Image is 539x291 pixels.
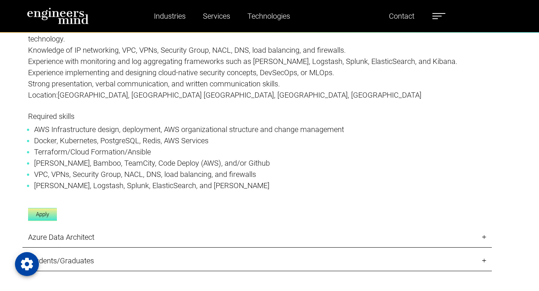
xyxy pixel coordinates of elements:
li: AWS Infrastructure design, deployment, AWS organizational structure and change management [34,124,480,135]
li: Terraform/Cloud Formation/Ansible [34,146,480,157]
p: Strong presentation, verbal communication, and written communication skills. [28,78,486,89]
li: [PERSON_NAME], Logstash, Splunk, ElasticSearch, and [PERSON_NAME] [34,180,480,191]
p: Hands-on experience with microservices and distributed application architecture, such as containe... [28,22,486,45]
p: Experience with monitoring and log aggregating frameworks such as [PERSON_NAME], Logstash, Splunk... [28,56,486,67]
p: Experience implementing and designing cloud-native security concepts, DevSecOps, or MLOps. [28,67,486,78]
a: Technologies [244,7,293,25]
li: VPC, VPNs, Security Group, NACL, DNS, load balancing, and firewalls [34,169,480,180]
a: Industries [151,7,189,25]
a: Services [200,7,233,25]
img: logo [27,7,89,24]
li: Docker, Kubernetes, PostgreSQL, Redis, AWS Services [34,135,480,146]
a: Contact [386,7,417,25]
li: [PERSON_NAME], Bamboo, TeamCity, Code Deploy (AWS), and/or Github [34,157,480,169]
p: Knowledge of IP networking, VPC, VPNs, Security Group, NACL, DNS, load balancing, and firewalls. [28,45,486,56]
a: Azure Data Architect [22,227,492,248]
a: Apply [28,208,57,221]
h5: Required skills [28,112,486,121]
p: Location:[GEOGRAPHIC_DATA], [GEOGRAPHIC_DATA] [GEOGRAPHIC_DATA], [GEOGRAPHIC_DATA], [GEOGRAPHIC_D... [28,89,486,101]
a: Students/Graduates [22,251,492,271]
